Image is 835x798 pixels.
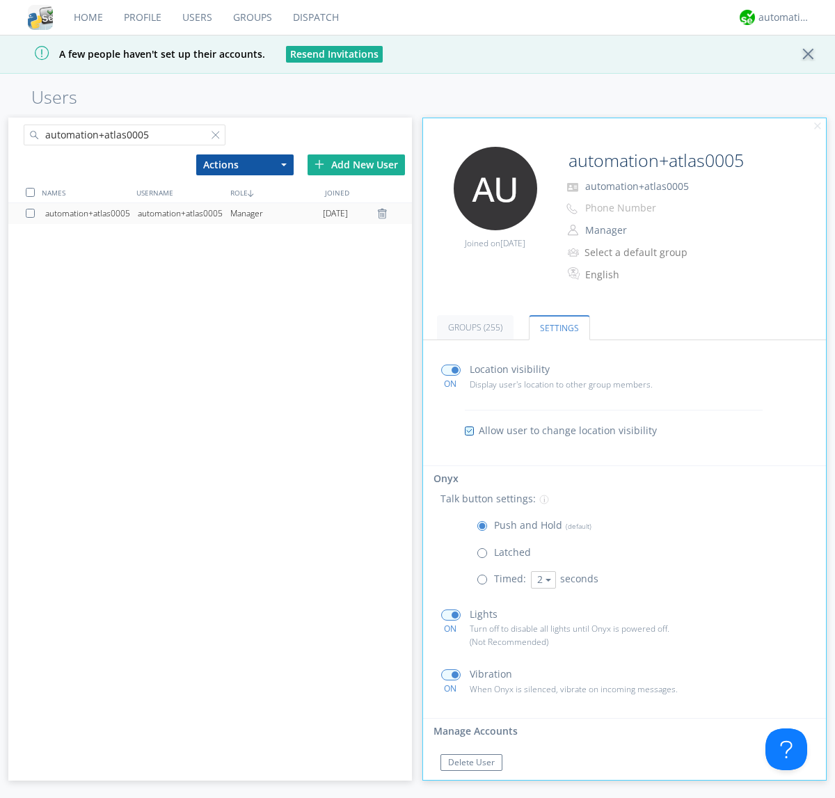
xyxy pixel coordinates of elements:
p: Turn off to disable all lights until Onyx is powered off. [470,622,701,635]
p: When Onyx is silenced, vibrate on incoming messages. [470,683,701,696]
button: Actions [196,154,294,175]
div: Manager [230,203,323,224]
iframe: Toggle Customer Support [765,728,807,770]
div: ON [435,378,466,390]
a: Settings [529,315,590,340]
p: Display user's location to other group members. [470,378,701,391]
img: cddb5a64eb264b2086981ab96f4c1ba7 [28,5,53,30]
div: ROLE [227,182,321,202]
input: Search users [24,125,225,145]
button: Delete User [440,754,502,771]
a: Groups (255) [437,315,514,340]
button: Manager [580,221,719,240]
img: d2d01cd9b4174d08988066c6d424eccd [740,10,755,25]
span: (default) [562,521,591,531]
div: automation+atlas0005 [45,203,138,224]
div: automation+atlas [758,10,811,24]
img: In groups with Translation enabled, this user's messages will be automatically translated to and ... [568,265,582,282]
span: A few people haven't set up their accounts. [10,47,265,61]
img: phone-outline.svg [566,203,578,214]
div: JOINED [321,182,415,202]
p: (Not Recommended) [470,635,701,648]
button: 2 [531,571,556,589]
div: USERNAME [133,182,227,202]
a: automation+atlas0005automation+atlas0005Manager[DATE] [8,203,412,224]
p: Lights [470,607,498,622]
span: Allow user to change location visibility [479,424,657,438]
p: Push and Hold [494,518,591,533]
div: NAMES [38,182,132,202]
p: Timed: [494,571,526,586]
div: ON [435,683,466,694]
p: Talk button settings: [440,491,536,506]
span: seconds [560,572,598,585]
div: ON [435,623,466,635]
div: Add New User [308,154,405,175]
div: English [585,268,701,282]
button: Resend Invitations [286,46,383,63]
p: Latched [494,545,531,560]
div: Select a default group [584,246,701,260]
img: person-outline.svg [568,225,578,236]
div: automation+atlas0005 [138,203,230,224]
span: [DATE] [500,237,525,249]
img: icon-alert-users-thin-outline.svg [568,243,581,262]
span: automation+atlas0005 [585,179,689,193]
img: 373638.png [454,147,537,230]
span: Joined on [465,237,525,249]
input: Name [563,147,788,175]
img: plus.svg [315,159,324,169]
img: cancel.svg [813,122,822,131]
span: [DATE] [323,203,348,224]
p: Location visibility [470,362,550,377]
p: Vibration [470,667,512,682]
